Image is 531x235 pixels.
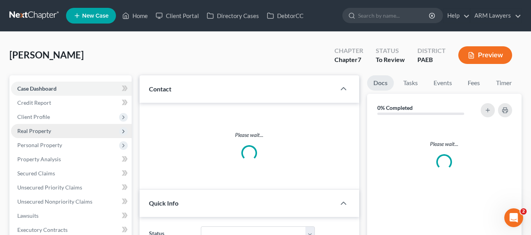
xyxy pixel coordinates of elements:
input: Search by name... [358,8,430,23]
div: Chapter [334,46,363,55]
p: Please wait... [149,131,350,139]
button: Preview [458,46,512,64]
a: Timer [490,75,518,91]
a: Property Analysis [11,152,132,166]
span: 2 [520,208,527,215]
strong: 0% Completed [377,104,413,111]
span: New Case [82,13,108,19]
span: Quick Info [149,199,178,207]
a: Client Portal [152,9,203,23]
span: Secured Claims [17,170,55,177]
a: Docs [367,75,394,91]
a: Fees [461,75,487,91]
a: Unsecured Nonpriority Claims [11,195,132,209]
div: PAEB [417,55,446,64]
p: Please wait... [373,140,515,148]
div: Status [376,46,405,55]
span: Case Dashboard [17,85,57,92]
span: Client Profile [17,113,50,120]
iframe: Intercom live chat [504,208,523,227]
span: [PERSON_NAME] [9,49,84,60]
div: To Review [376,55,405,64]
a: Secured Claims [11,166,132,180]
span: Unsecured Priority Claims [17,184,82,191]
a: Home [118,9,152,23]
a: Lawsuits [11,209,132,223]
a: ARM Lawyers [470,9,521,23]
a: Credit Report [11,96,132,110]
a: Events [427,75,458,91]
span: Property Analysis [17,156,61,162]
a: Tasks [397,75,424,91]
span: Executory Contracts [17,226,68,233]
a: Unsecured Priority Claims [11,180,132,195]
span: Unsecured Nonpriority Claims [17,198,92,205]
div: District [417,46,446,55]
span: 7 [358,56,361,63]
span: Personal Property [17,142,62,148]
a: Directory Cases [203,9,263,23]
a: Help [443,9,470,23]
a: Case Dashboard [11,82,132,96]
span: Lawsuits [17,212,39,219]
span: Real Property [17,128,51,134]
a: DebtorCC [263,9,307,23]
span: Credit Report [17,99,51,106]
div: Chapter [334,55,363,64]
span: Contact [149,85,171,93]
